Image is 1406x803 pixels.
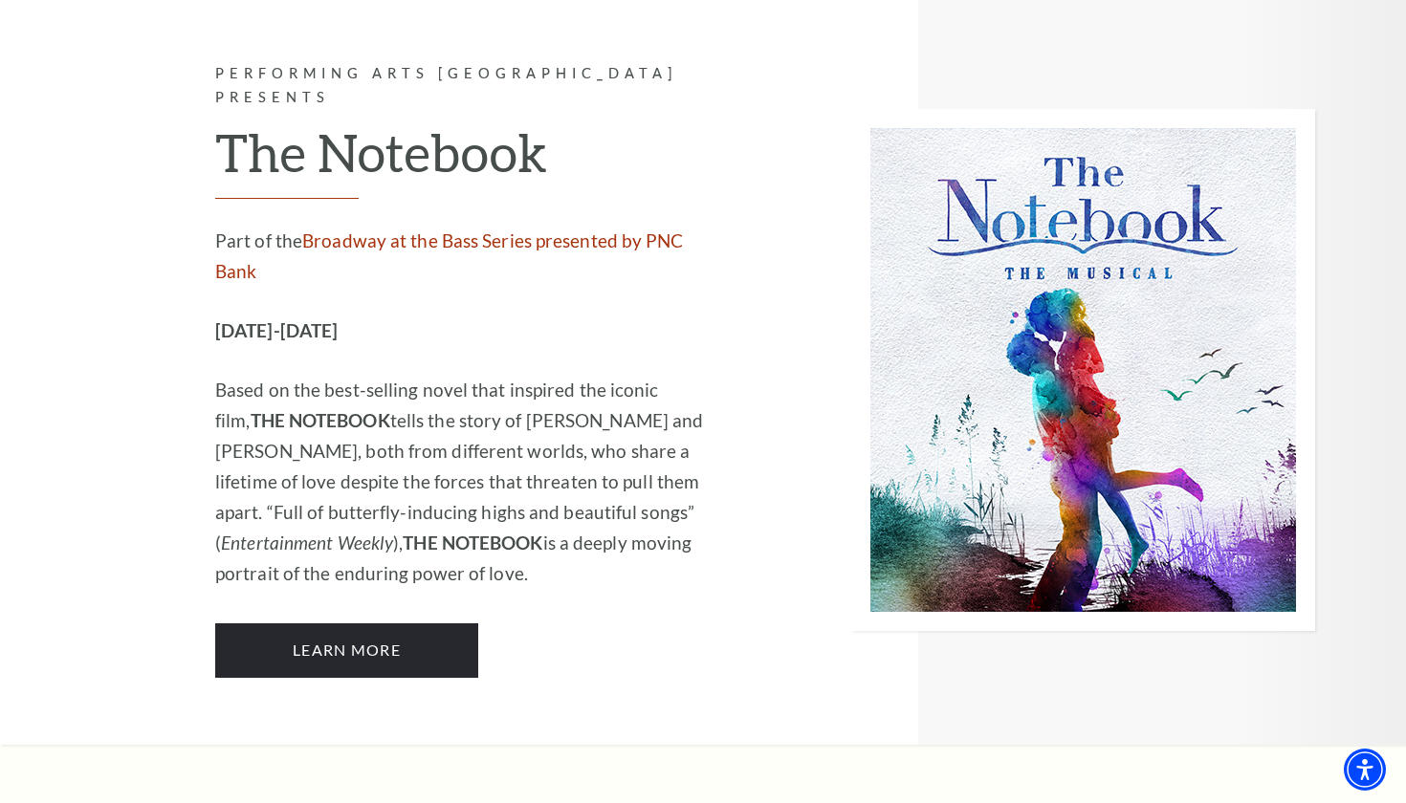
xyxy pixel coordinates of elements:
[251,409,390,431] strong: THE NOTEBOOK
[403,532,542,553] strong: THE NOTEBOOK
[1344,749,1386,791] div: Accessibility Menu
[215,226,727,287] p: Part of the
[221,532,393,553] em: Entertainment Weekly
[215,229,684,282] a: Broadway at the Bass Series presented by PNC Bank
[215,623,478,677] a: Learn More The Notebook
[215,319,338,341] strong: [DATE]-[DATE]
[215,375,727,589] p: Based on the best-selling novel that inspired the iconic film, tells the story of [PERSON_NAME] a...
[215,121,727,200] h2: The Notebook
[215,62,727,110] p: Performing Arts [GEOGRAPHIC_DATA] Presents
[851,109,1315,631] img: Performing Arts Fort Worth Presents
